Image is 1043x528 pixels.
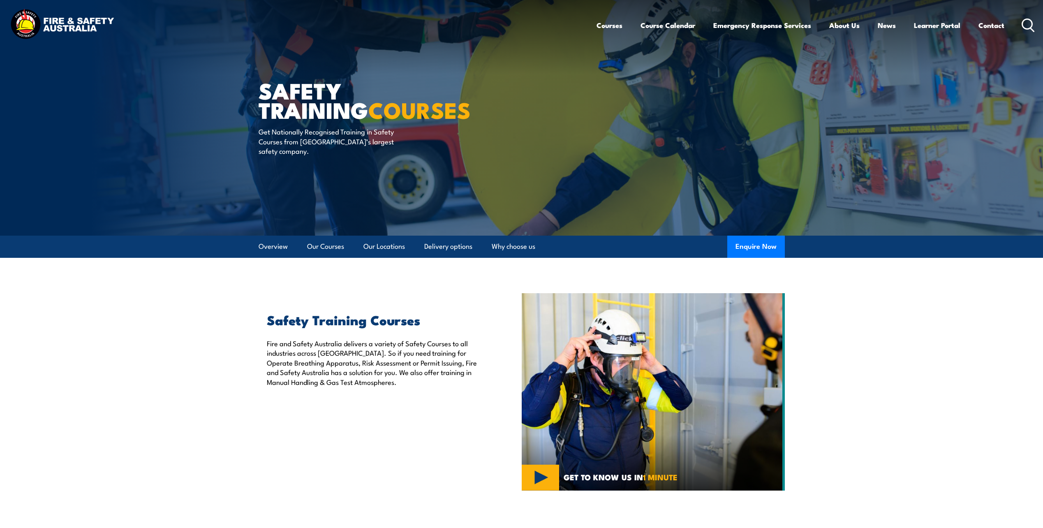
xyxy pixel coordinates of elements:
[829,14,860,36] a: About Us
[424,236,472,257] a: Delivery options
[914,14,960,36] a: Learner Portal
[368,92,471,126] strong: COURSES
[641,14,695,36] a: Course Calendar
[267,314,484,325] h2: Safety Training Courses
[713,14,811,36] a: Emergency Response Services
[878,14,896,36] a: News
[522,293,785,491] img: Safety Training COURSES (1)
[727,236,785,258] button: Enquire Now
[267,338,484,387] p: Fire and Safety Australia delivers a variety of Safety Courses to all industries across [GEOGRAPH...
[363,236,405,257] a: Our Locations
[597,14,622,36] a: Courses
[564,473,678,481] span: GET TO KNOW US IN
[307,236,344,257] a: Our Courses
[978,14,1004,36] a: Contact
[259,127,409,155] p: Get Nationally Recognised Training in Safety Courses from [GEOGRAPHIC_DATA]’s largest safety comp...
[492,236,535,257] a: Why choose us
[259,81,462,119] h1: Safety Training
[643,471,678,483] strong: 1 MINUTE
[259,236,288,257] a: Overview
